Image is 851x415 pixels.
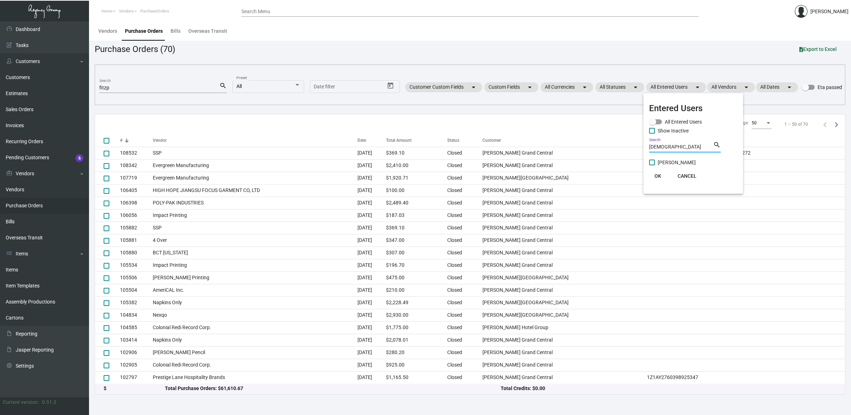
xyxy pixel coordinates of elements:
[713,141,721,149] mat-icon: search
[658,158,696,167] span: [PERSON_NAME]
[678,173,696,179] span: CANCEL
[658,126,689,135] span: Show Inactive
[3,399,39,406] div: Current version:
[665,118,702,126] span: All Entered Users
[646,170,669,182] button: OK
[42,399,56,406] div: 0.51.2
[672,170,702,182] button: CANCEL
[649,102,737,115] mat-card-title: Entered Users
[654,173,661,179] span: OK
